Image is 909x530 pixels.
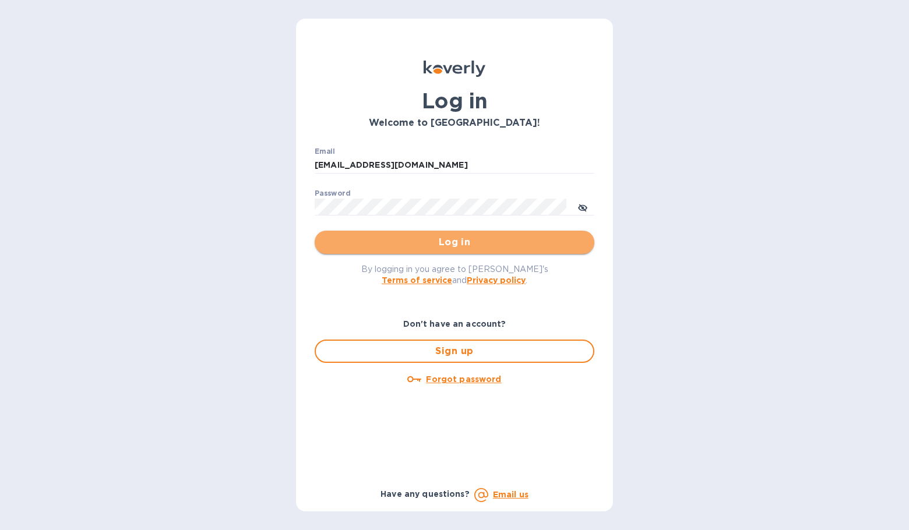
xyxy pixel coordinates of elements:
[571,195,594,218] button: toggle password visibility
[380,489,470,499] b: Have any questions?
[325,344,584,358] span: Sign up
[424,61,485,77] img: Koverly
[315,89,594,113] h1: Log in
[382,275,452,285] a: Terms of service
[315,157,594,174] input: Enter email address
[315,340,594,363] button: Sign up
[324,235,585,249] span: Log in
[403,319,506,328] b: Don't have an account?
[315,148,335,155] label: Email
[426,374,501,384] u: Forgot password
[361,264,548,285] span: By logging in you agree to [PERSON_NAME]'s and .
[493,490,529,499] a: Email us
[467,275,526,285] a: Privacy policy
[315,231,594,254] button: Log in
[315,190,350,197] label: Password
[315,118,594,129] h3: Welcome to [GEOGRAPHIC_DATA]!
